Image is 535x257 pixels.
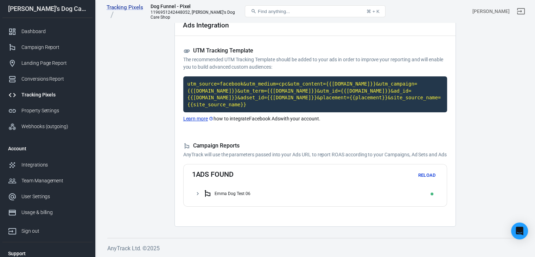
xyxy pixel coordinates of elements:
[2,87,93,103] a: Tracking Pixels
[21,227,87,235] div: Sign out
[2,157,93,173] a: Integrations
[2,6,93,12] div: [PERSON_NAME]'s Dog Care Shop
[183,56,447,71] p: The recommended UTM Tracking Template should be added to your ads in order to improve your report...
[472,8,510,15] div: Account id: w1td9fp5
[183,76,447,112] code: Click to copy
[21,44,87,51] div: Campaign Report
[21,59,87,67] div: Landing Page Report
[2,119,93,134] a: Webhooks (outgoing)
[2,24,93,39] a: Dashboard
[107,4,145,19] a: Tracking Pixels
[21,177,87,184] div: Team Management
[183,115,447,123] p: how to integrate Facebook Ads with your account.
[183,142,447,150] h5: Campaign Reports
[431,193,433,195] span: OK
[2,39,93,55] a: Campaign Report
[21,91,87,99] div: Tracking Pixels
[107,244,523,253] h6: AnyTrack Ltd. © 2025
[2,55,93,71] a: Landing Page Report
[258,9,290,14] span: Find anything...
[21,123,87,130] div: Webhooks (outgoing)
[512,3,529,20] a: Sign out
[21,193,87,200] div: User Settings
[511,222,528,239] div: Open Intercom Messenger
[2,71,93,87] a: Conversions Report
[151,10,242,20] div: 1196951242448052, Emma's Dog Care Shop
[245,5,386,17] button: Find anything...⌘ + K
[183,47,447,55] h5: UTM Tracking Template
[2,173,93,189] a: Team Management
[183,115,214,123] a: Learn more
[183,21,229,29] h2: Ads Integration
[2,103,93,119] a: Property Settings
[215,191,250,196] div: Emma Dog Test 06
[21,209,87,216] div: Usage & billing
[416,170,438,181] button: Reload
[151,3,221,10] div: Dog Funnel - Pixel
[21,161,87,169] div: Integrations
[2,220,93,239] a: Sign out
[21,28,87,35] div: Dashboard
[2,140,93,157] li: Account
[183,151,447,158] p: AnyTrack will use the parameters passed into your Ads URL to report ROAS according to your Campai...
[192,170,234,181] h4: 1 ads found
[367,9,380,14] div: ⌘ + K
[2,205,93,220] a: Usage & billing
[21,75,87,83] div: Conversions Report
[21,107,87,114] div: Property Settings
[2,189,93,205] a: User Settings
